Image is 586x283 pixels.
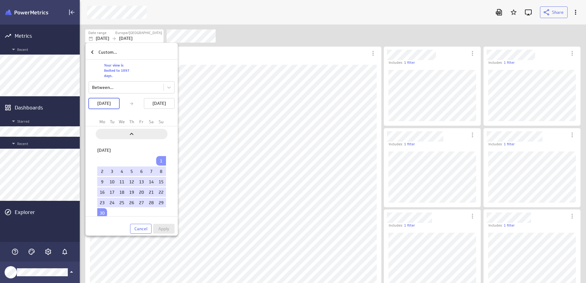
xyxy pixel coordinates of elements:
[119,119,125,124] small: We
[146,177,156,186] td: Selected. Saturday, June 14, 2025
[97,177,107,186] td: Selected. Monday, June 9, 2025
[158,226,169,231] span: Apply
[127,177,137,186] td: Selected. Thursday, June 12, 2025
[89,98,119,109] button: [DATE]
[152,100,166,107] p: [DATE]
[144,98,175,109] button: [DATE]
[139,119,144,124] small: Fr
[156,177,166,186] td: Selected. Sunday, June 15, 2025
[153,224,175,234] button: Apply
[149,119,154,124] small: Sa
[159,119,164,124] small: Su
[117,166,127,176] td: Selected. Wednesday, June 4, 2025
[146,198,156,207] td: Selected. Saturday, June 28, 2025
[107,166,117,176] td: Selected. Tuesday, June 3, 2025
[92,85,114,90] div: Between...
[146,166,156,176] td: Selected. Saturday, June 7, 2025
[129,119,134,124] small: Th
[98,49,117,55] p: Custom...
[97,198,107,207] td: Selected. Monday, June 23, 2025
[99,119,105,124] small: Mo
[130,224,152,234] button: Cancel
[156,166,166,176] td: Selected. Sunday, June 8, 2025
[137,187,146,197] td: Selected. Friday, June 20, 2025
[137,198,146,207] td: Selected. Friday, June 27, 2025
[127,198,137,207] td: Selected. Thursday, June 26, 2025
[134,226,147,231] span: Cancel
[137,177,146,186] td: Selected. Friday, June 13, 2025
[104,63,132,78] p: Your view is limited to 1097 days.
[107,177,117,186] td: Selected. Tuesday, June 10, 2025
[117,187,127,197] td: Selected. Wednesday, June 18, 2025
[156,156,166,166] td: Selected as start date. Sunday, June 1, 2025
[146,187,156,197] td: Selected. Saturday, June 21, 2025
[96,129,168,139] div: Previous
[97,187,107,197] td: Selected. Monday, June 16, 2025
[97,100,111,107] p: [DATE]
[117,198,127,207] td: Selected. Wednesday, June 25, 2025
[127,187,137,197] td: Selected. Thursday, June 19, 2025
[97,166,107,176] td: Selected. Monday, June 2, 2025
[127,166,137,176] td: Selected. Thursday, June 5, 2025
[86,60,178,234] div: Your view is limited to 1097 days.Between...[DATE][DATE]CalendarCancelApply
[86,127,178,141] div: Move backward to switch to the previous month.
[107,198,117,207] td: Selected. Tuesday, June 24, 2025
[97,147,111,153] strong: [DATE]
[110,119,114,124] small: Tu
[156,187,166,197] td: Selected. Sunday, June 22, 2025
[156,198,166,207] td: Selected. Sunday, June 29, 2025
[137,166,146,176] td: Selected. Friday, June 6, 2025
[117,177,127,186] td: Selected. Wednesday, June 11, 2025
[97,208,107,218] td: Selected as end date. Monday, June 30, 2025
[107,187,117,197] td: Selected. Tuesday, June 17, 2025
[86,45,178,60] div: Custom...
